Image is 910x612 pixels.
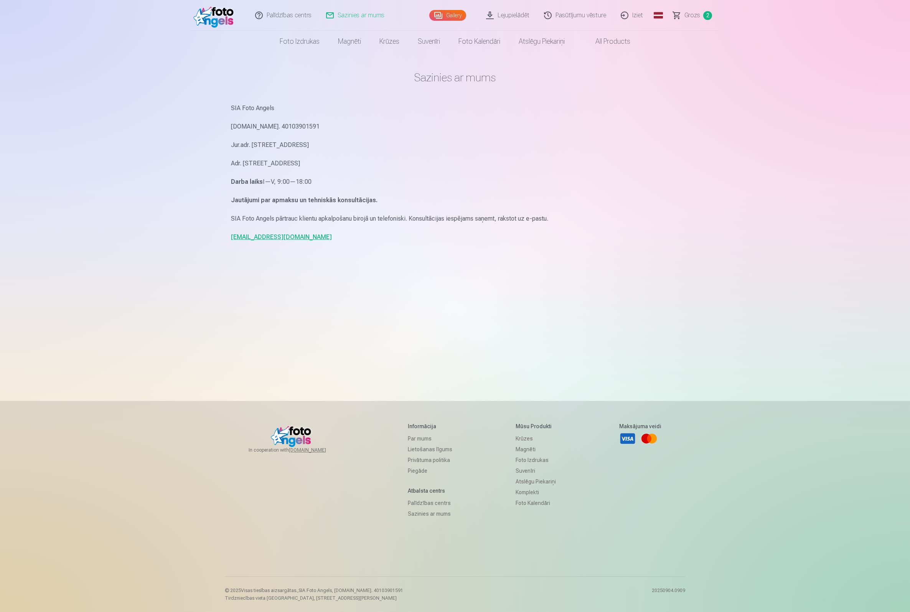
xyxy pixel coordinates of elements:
[408,487,452,495] h5: Atbalsta centrs
[516,444,556,455] a: Magnēti
[429,10,466,21] a: Gallery
[516,465,556,476] a: Suvenīri
[409,31,449,52] a: Suvenīri
[509,31,574,52] a: Atslēgu piekariņi
[516,422,556,430] h5: Mūsu produkti
[408,508,452,519] a: Sazinies ar mums
[408,465,452,476] a: Piegāde
[684,11,700,20] span: Grozs
[574,31,640,52] a: All products
[231,103,679,114] p: SIA Foto Angels
[703,11,712,20] span: 2
[516,476,556,487] a: Atslēgu piekariņi
[516,487,556,498] a: Komplekti
[449,31,509,52] a: Foto kalendāri
[652,587,685,601] p: 20250904.0909
[619,430,636,447] a: Visa
[516,498,556,508] a: Foto kalendāri
[298,588,403,593] span: SIA Foto Angels, [DOMAIN_NAME]. 40103901591
[619,422,661,430] h5: Maksājuma veidi
[231,158,679,169] p: Adr. [STREET_ADDRESS]
[270,31,329,52] a: Foto izdrukas
[249,447,345,453] span: In cooperation with
[231,121,679,132] p: [DOMAIN_NAME]. 40103901591
[289,447,345,453] a: [DOMAIN_NAME]
[231,196,378,204] strong: Jautājumi par apmaksu un tehniskās konsultācijas.
[231,213,679,224] p: SIA Foto Angels pārtrauc klientu apkalpošanu birojā un telefoniski. Konsultācijas iespējams saņem...
[408,498,452,508] a: Palīdzības centrs
[516,433,556,444] a: Krūzes
[231,178,263,185] strong: Darba laiks
[225,595,403,601] p: Tirdzniecības vieta [GEOGRAPHIC_DATA], [STREET_ADDRESS][PERSON_NAME]
[231,140,679,150] p: Jur.adr. [STREET_ADDRESS]
[231,177,679,187] p: I—V, 9:00—18:00
[329,31,370,52] a: Magnēti
[408,422,452,430] h5: Informācija
[225,587,403,594] p: © 2025 Visas tiesības aizsargātas. ,
[370,31,409,52] a: Krūzes
[641,430,658,447] a: Mastercard
[231,71,679,84] h1: Sazinies ar mums
[231,233,332,241] a: [EMAIL_ADDRESS][DOMAIN_NAME]
[516,455,556,465] a: Foto izdrukas
[408,444,452,455] a: Lietošanas līgums
[408,433,452,444] a: Par mums
[193,3,237,28] img: /fa1
[408,455,452,465] a: Privātuma politika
